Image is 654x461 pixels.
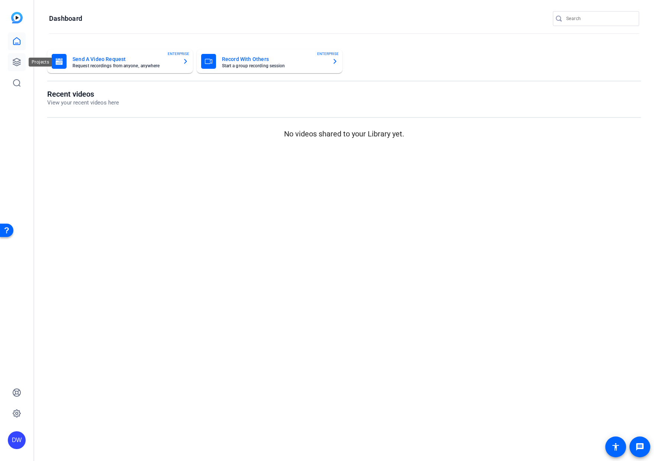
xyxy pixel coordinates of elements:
p: No videos shared to your Library yet. [47,128,641,139]
mat-card-subtitle: Start a group recording session [222,64,326,68]
input: Search [566,14,633,23]
mat-icon: message [635,442,644,451]
span: ENTERPRISE [168,51,189,57]
mat-card-title: Record With Others [222,55,326,64]
h1: Dashboard [49,14,82,23]
button: Record With OthersStart a group recording sessionENTERPRISE [197,49,342,73]
p: View your recent videos here [47,99,119,107]
span: ENTERPRISE [317,51,339,57]
div: Projects [29,58,52,67]
mat-icon: accessibility [611,442,620,451]
img: blue-gradient.svg [11,12,23,23]
mat-card-title: Send A Video Request [73,55,177,64]
mat-card-subtitle: Request recordings from anyone, anywhere [73,64,177,68]
button: Send A Video RequestRequest recordings from anyone, anywhereENTERPRISE [47,49,193,73]
h1: Recent videos [47,90,119,99]
div: DW [8,431,26,449]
